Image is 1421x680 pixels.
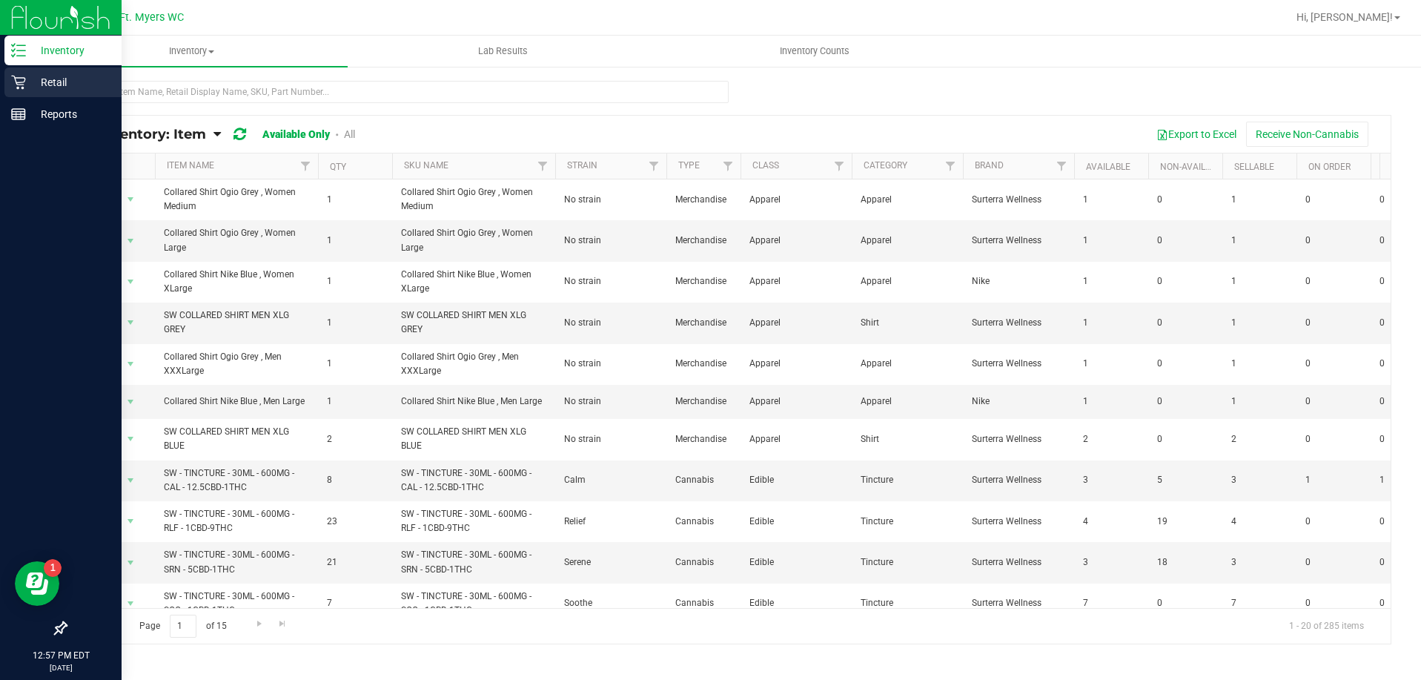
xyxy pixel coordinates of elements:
[749,357,843,371] span: Apparel
[749,473,843,487] span: Edible
[164,507,309,535] span: SW - TINCTURE - 30ML - 600MG - RLF - 1CBD-9THC
[1231,555,1288,570] span: 3
[861,395,954,409] span: Apparel
[164,308,309,337] span: SW COLLARED SHIRT MEN XLG GREY
[1083,515,1139,529] span: 4
[1160,162,1226,172] a: Non-Available
[861,473,954,487] span: Tincture
[1157,596,1213,610] span: 0
[675,274,732,288] span: Merchandise
[972,395,1065,409] span: Nike
[1157,234,1213,248] span: 0
[327,473,383,487] span: 8
[122,429,140,449] span: select
[7,649,115,662] p: 12:57 PM EDT
[749,395,843,409] span: Apparel
[122,354,140,374] span: select
[1231,432,1288,446] span: 2
[1231,193,1288,207] span: 1
[972,473,1065,487] span: Surterra Wellness
[972,515,1065,529] span: Surterra Wellness
[675,555,732,570] span: Cannabis
[1157,193,1213,207] span: 0
[1157,555,1213,570] span: 18
[401,425,546,453] span: SW COLLARED SHIRT MEN XLG BLUE
[564,274,657,288] span: No strain
[861,316,954,330] span: Shirt
[564,193,657,207] span: No strain
[401,507,546,535] span: SW - TINCTURE - 30ML - 600MG - RLF - 1CBD-9THC
[1050,154,1074,179] a: Filter
[1277,615,1376,637] span: 1 - 20 of 285 items
[7,662,115,673] p: [DATE]
[122,312,140,333] span: select
[401,548,546,576] span: SW - TINCTURE - 30ML - 600MG - SRN - 5CBD-1THC
[164,425,309,453] span: SW COLLARED SHIRT MEN XLG BLUE
[1231,395,1288,409] span: 1
[1147,122,1246,147] button: Export to Excel
[675,316,732,330] span: Merchandise
[164,395,309,409] span: Collared Shirt Nike Blue , Men Large
[344,128,355,140] a: All
[827,154,852,179] a: Filter
[1305,473,1362,487] span: 1
[327,357,383,371] span: 1
[1083,473,1139,487] span: 3
[564,515,657,529] span: Relief
[401,466,546,495] span: SW - TINCTURE - 30ML - 600MG - CAL - 12.5CBD-1THC
[11,43,26,58] inline-svg: Inventory
[26,105,115,123] p: Reports
[749,234,843,248] span: Apparel
[861,274,954,288] span: Apparel
[972,357,1065,371] span: Surterra Wellness
[327,432,383,446] span: 2
[11,107,26,122] inline-svg: Reports
[675,357,732,371] span: Merchandise
[36,36,348,67] a: Inventory
[327,234,383,248] span: 1
[127,615,239,638] span: Page of 15
[1234,162,1274,172] a: Sellable
[401,350,546,378] span: Collared Shirt Ogio Grey , Men XXXLarge
[564,316,657,330] span: No strain
[401,226,546,254] span: Collared Shirt Ogio Grey , Women Large
[564,596,657,610] span: Soothe
[1157,274,1213,288] span: 0
[164,466,309,495] span: SW - TINCTURE - 30ML - 600MG - CAL - 12.5CBD-1THC
[1083,357,1139,371] span: 1
[861,193,954,207] span: Apparel
[327,193,383,207] span: 1
[122,392,140,412] span: select
[1305,193,1362,207] span: 0
[564,555,657,570] span: Serene
[164,548,309,576] span: SW - TINCTURE - 30ML - 600MG - SRN - 5CBD-1THC
[164,185,309,214] span: Collared Shirt Ogio Grey , Women Medium
[122,271,140,292] span: select
[861,596,954,610] span: Tincture
[327,395,383,409] span: 1
[1305,395,1362,409] span: 0
[77,126,213,142] a: All Inventory: Item
[864,160,907,171] a: Category
[675,473,732,487] span: Cannabis
[1157,515,1213,529] span: 19
[1157,432,1213,446] span: 0
[1083,596,1139,610] span: 7
[564,357,657,371] span: No strain
[675,234,732,248] span: Merchandise
[1231,596,1288,610] span: 7
[401,395,546,409] span: Collared Shirt Nike Blue , Men Large
[1083,555,1139,570] span: 3
[122,231,140,251] span: select
[327,596,383,610] span: 7
[749,596,843,610] span: Edible
[1305,316,1362,330] span: 0
[122,470,140,491] span: select
[861,357,954,371] span: Apparel
[36,44,348,58] span: Inventory
[972,432,1065,446] span: Surterra Wellness
[1308,162,1351,172] a: On Order
[272,615,294,635] a: Go to the last page
[972,234,1065,248] span: Surterra Wellness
